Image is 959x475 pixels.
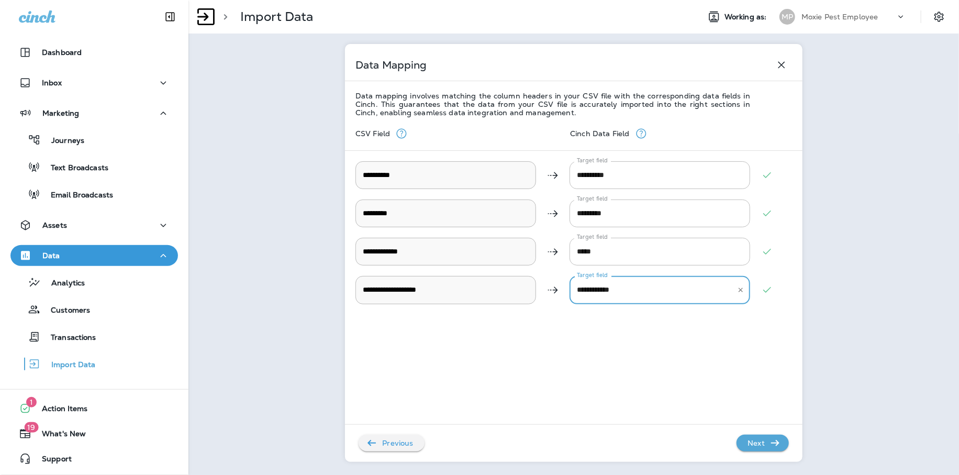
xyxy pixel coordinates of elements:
p: Analytics [41,279,85,289]
button: Previous [359,435,425,451]
button: Settings [930,7,949,26]
button: Next [737,435,789,451]
label: Target field [577,157,608,164]
button: Email Broadcasts [10,183,178,205]
p: CSV Field [355,129,395,138]
p: Email Broadcasts [40,191,113,201]
p: Import Data [41,360,96,370]
button: Inbox [10,72,178,93]
button: Import Data [10,353,178,375]
p: Data [42,251,60,260]
button: Support [10,448,178,469]
button: Journeys [10,129,178,151]
button: Analytics [10,271,178,293]
button: Collapse Sidebar [155,6,185,27]
button: Text Broadcasts [10,156,178,178]
p: Inbox [42,79,62,87]
label: Target field [577,233,608,241]
button: Customers [10,299,178,321]
p: Marketing [42,109,79,117]
span: Support [31,455,72,467]
span: 19 [24,422,38,433]
button: 1Action Items [10,398,178,419]
p: Next [743,435,769,451]
button: Dashboard [10,42,178,63]
button: Marketing [10,103,178,124]
label: Target field [577,195,608,203]
p: Transactions [40,333,96,343]
span: Action Items [31,404,88,417]
p: Data mapping involves matching the column headers in your CSV file with the corresponding data fi... [355,92,750,117]
button: Clear [735,284,746,296]
p: Data Mapping [355,61,427,69]
p: Customers [40,306,90,316]
div: MP [779,9,795,25]
p: Moxie Pest Employee [801,13,878,21]
span: What's New [31,429,86,442]
p: Text Broadcasts [40,163,108,173]
p: Journeys [41,136,84,146]
p: Assets [42,221,67,229]
p: Cinch Data Field [570,129,634,138]
label: Target field [577,271,608,279]
button: Assets [10,215,178,236]
span: Working as: [724,13,769,21]
p: > [219,9,228,25]
p: Import Data [240,9,314,25]
button: Transactions [10,326,178,348]
p: Previous [378,435,417,451]
p: Dashboard [42,48,82,57]
span: 1 [26,397,37,407]
button: Data [10,245,178,266]
button: 19What's New [10,423,178,444]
